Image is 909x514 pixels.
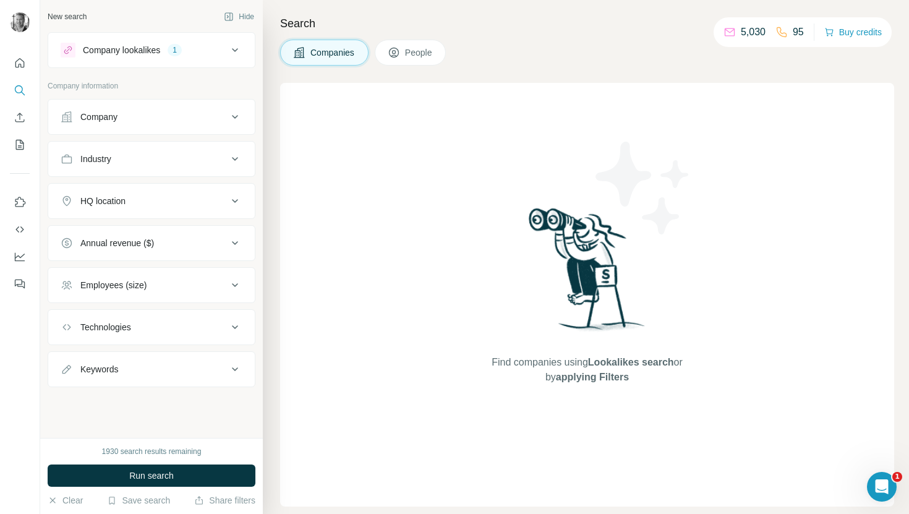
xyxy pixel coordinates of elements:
div: Employees (size) [80,279,147,291]
span: applying Filters [556,372,629,382]
button: Buy credits [824,24,882,41]
div: HQ location [80,195,126,207]
button: Industry [48,144,255,174]
button: Use Surfe API [10,218,30,241]
p: 95 [793,25,804,40]
button: My lists [10,134,30,156]
div: New search [48,11,87,22]
button: Clear [48,494,83,507]
span: People [405,46,433,59]
div: Annual revenue ($) [80,237,154,249]
button: Enrich CSV [10,106,30,129]
p: 5,030 [741,25,766,40]
button: Annual revenue ($) [48,228,255,258]
iframe: Intercom live chat [867,472,897,502]
div: Company [80,111,117,123]
div: 1930 search results remaining [102,446,202,457]
span: Find companies using or by [488,355,686,385]
button: Company [48,102,255,132]
div: Industry [80,153,111,165]
button: Share filters [194,494,255,507]
div: Keywords [80,363,118,375]
h4: Search [280,15,894,32]
span: Lookalikes search [588,357,674,367]
img: Avatar [10,12,30,32]
span: 1 [892,472,902,482]
button: Use Surfe on LinkedIn [10,191,30,213]
button: Company lookalikes1 [48,35,255,65]
button: Save search [107,494,170,507]
span: Companies [310,46,356,59]
button: Technologies [48,312,255,342]
button: Keywords [48,354,255,384]
p: Company information [48,80,255,92]
img: Surfe Illustration - Stars [587,132,699,244]
div: Company lookalikes [83,44,160,56]
button: Hide [215,7,263,26]
button: HQ location [48,186,255,216]
button: Run search [48,465,255,487]
button: Quick start [10,52,30,74]
button: Employees (size) [48,270,255,300]
span: Run search [129,469,174,482]
img: Surfe Illustration - Woman searching with binoculars [523,205,652,343]
button: Dashboard [10,246,30,268]
button: Search [10,79,30,101]
div: 1 [168,45,182,56]
button: Feedback [10,273,30,295]
div: Technologies [80,321,131,333]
